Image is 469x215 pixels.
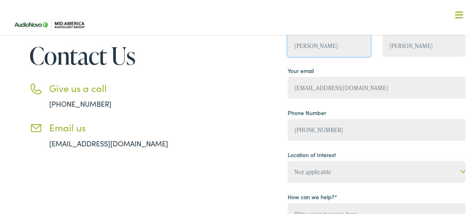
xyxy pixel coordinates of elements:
[29,41,192,67] h1: Contact Us
[288,192,337,200] label: How can we help?
[288,118,465,140] input: (XXX) XXX - XXXX
[288,150,336,158] label: Location of Interest
[288,65,314,74] label: Your email
[288,76,465,98] input: example@gmail.com
[49,98,111,107] a: [PHONE_NUMBER]
[49,137,168,147] a: [EMAIL_ADDRESS][DOMAIN_NAME]
[288,107,326,116] label: Phone Number
[49,81,192,93] h3: Give us a call
[288,34,371,56] input: First Name
[49,121,192,132] h3: Email us
[15,32,465,56] a: What We Offer
[383,34,465,56] input: Last Name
